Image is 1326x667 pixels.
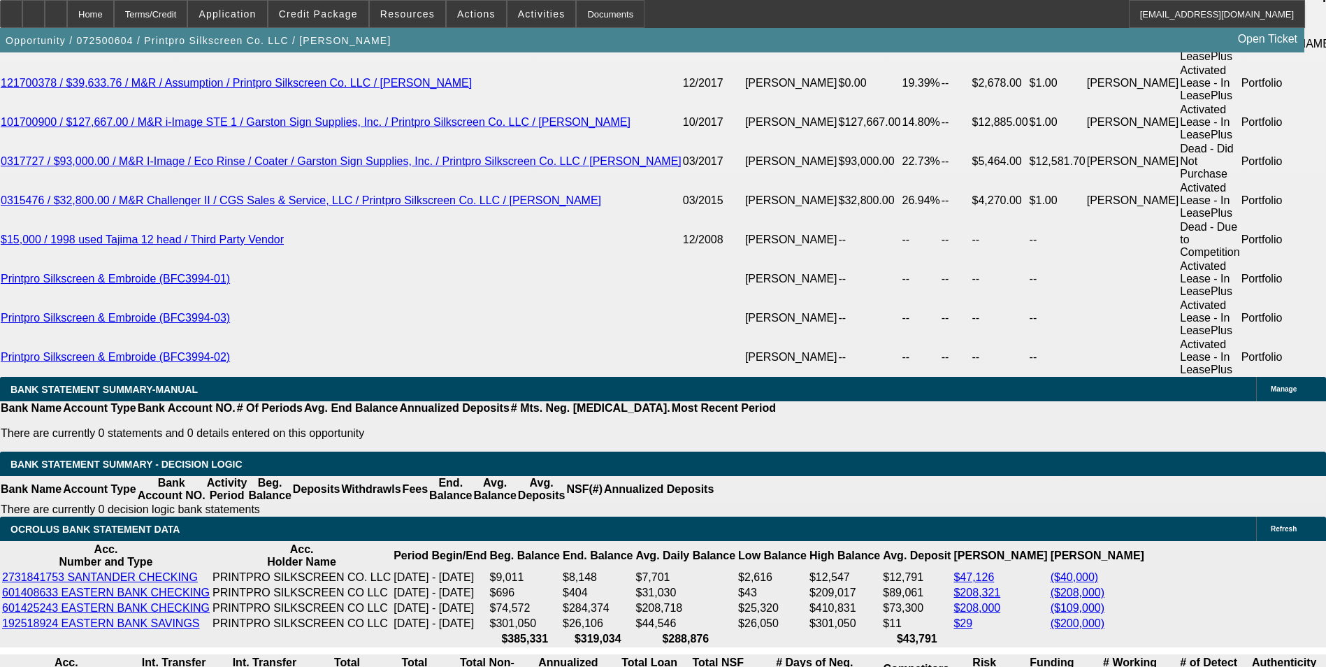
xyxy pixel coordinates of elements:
[2,602,210,614] a: 601425243 EASTERN BANK CHECKING
[838,299,902,338] td: --
[901,338,940,377] td: --
[744,181,838,220] td: [PERSON_NAME]
[838,64,902,103] td: $0.00
[2,587,210,598] a: 601408633 EASTERN BANK CHECKING
[489,601,561,615] td: $74,572
[972,338,1029,377] td: --
[1,351,230,363] a: Printpro Silkscreen & Embroide (BFC3994-02)
[393,571,487,584] td: [DATE] - [DATE]
[1051,617,1104,629] a: ($200,000)
[744,64,838,103] td: [PERSON_NAME]
[838,142,902,181] td: $93,000.00
[507,1,576,27] button: Activities
[489,571,561,584] td: $9,011
[972,64,1029,103] td: $2,678.00
[1029,338,1086,377] td: --
[953,617,972,629] a: $29
[901,103,940,142] td: 14.80%
[1086,142,1180,181] td: [PERSON_NAME]
[562,601,633,615] td: $284,374
[303,401,399,415] th: Avg. End Balance
[809,601,881,615] td: $410,831
[268,1,368,27] button: Credit Package
[212,571,391,584] td: PRINTPRO SILKSCREEN CO. LLC
[199,8,256,20] span: Application
[682,181,744,220] td: 03/2015
[562,632,633,646] th: $319,034
[941,142,972,181] td: --
[489,617,561,631] td: $301,050
[188,1,266,27] button: Application
[635,632,737,646] th: $288,876
[1179,103,1240,142] td: Activated Lease - In LeasePlus
[473,476,517,503] th: Avg. Balance
[212,601,391,615] td: PRINTPRO SILKSCREEN CO LLC
[212,586,391,600] td: PRINTPRO SILKSCREEN CO LLC
[489,543,561,569] th: Beg. Balance
[682,220,744,259] td: 12/2008
[901,299,940,338] td: --
[1029,103,1086,142] td: $1.00
[941,220,972,259] td: --
[953,602,1000,614] a: $208,000
[279,8,358,20] span: Credit Package
[603,476,714,503] th: Annualized Deposits
[1179,64,1240,103] td: Activated Lease - In LeasePlus
[809,586,881,600] td: $209,017
[744,142,838,181] td: [PERSON_NAME]
[941,259,972,299] td: --
[1,273,230,285] a: Printpro Silkscreen & Embroide (BFC3994-01)
[1029,181,1086,220] td: $1.00
[562,617,633,631] td: $26,106
[838,220,902,259] td: --
[1051,571,1099,583] a: ($40,000)
[882,571,951,584] td: $12,791
[882,543,951,569] th: Avg. Deposit
[953,587,1000,598] a: $208,321
[941,181,972,220] td: --
[882,601,951,615] td: $73,300
[62,476,137,503] th: Account Type
[1050,543,1145,569] th: [PERSON_NAME]
[1,543,210,569] th: Acc. Number and Type
[1029,220,1086,259] td: --
[402,476,428,503] th: Fees
[744,299,838,338] td: [PERSON_NAME]
[671,401,777,415] th: Most Recent Period
[562,586,633,600] td: $404
[1086,181,1180,220] td: [PERSON_NAME]
[340,476,401,503] th: Withdrawls
[737,617,807,631] td: $26,050
[1,116,630,128] a: 101700900 / $127,667.00 / M&R i-Image STE 1 / Garston Sign Supplies, Inc. / Printpro Silkscreen C...
[737,586,807,600] td: $43
[565,476,603,503] th: NSF(#)
[901,142,940,181] td: 22.73%
[941,338,972,377] td: --
[1029,64,1086,103] td: $1.00
[737,543,807,569] th: Low Balance
[393,601,487,615] td: [DATE] - [DATE]
[517,476,566,503] th: Avg. Deposits
[744,259,838,299] td: [PERSON_NAME]
[393,617,487,631] td: [DATE] - [DATE]
[447,1,506,27] button: Actions
[744,338,838,377] td: [PERSON_NAME]
[635,586,737,600] td: $31,030
[510,401,671,415] th: # Mts. Neg. [MEDICAL_DATA].
[682,103,744,142] td: 10/2017
[1179,338,1240,377] td: Activated Lease - In LeasePlus
[137,401,236,415] th: Bank Account NO.
[2,571,198,583] a: 2731841753 SANTANDER CHECKING
[1,234,284,245] a: $15,000 / 1998 used Tajima 12 head / Third Party Vendor
[809,543,881,569] th: High Balance
[489,586,561,600] td: $696
[737,601,807,615] td: $25,320
[1179,181,1240,220] td: Activated Lease - In LeasePlus
[838,103,902,142] td: $127,667.00
[380,8,435,20] span: Resources
[212,543,391,569] th: Acc. Holder Name
[292,476,341,503] th: Deposits
[901,220,940,259] td: --
[10,524,180,535] span: OCROLUS BANK STATEMENT DATA
[882,632,951,646] th: $43,791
